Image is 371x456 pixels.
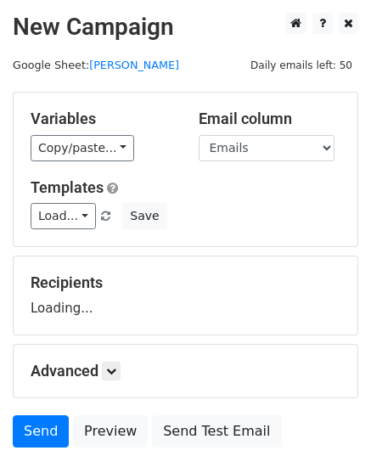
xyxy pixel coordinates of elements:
[31,135,134,161] a: Copy/paste...
[13,415,69,448] a: Send
[31,273,340,318] div: Loading...
[122,203,166,229] button: Save
[245,59,358,71] a: Daily emails left: 50
[31,110,173,128] h5: Variables
[13,13,358,42] h2: New Campaign
[31,362,340,380] h5: Advanced
[152,415,281,448] a: Send Test Email
[31,203,96,229] a: Load...
[31,178,104,196] a: Templates
[13,59,179,71] small: Google Sheet:
[199,110,341,128] h5: Email column
[31,273,340,292] h5: Recipients
[245,56,358,75] span: Daily emails left: 50
[89,59,179,71] a: [PERSON_NAME]
[73,415,148,448] a: Preview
